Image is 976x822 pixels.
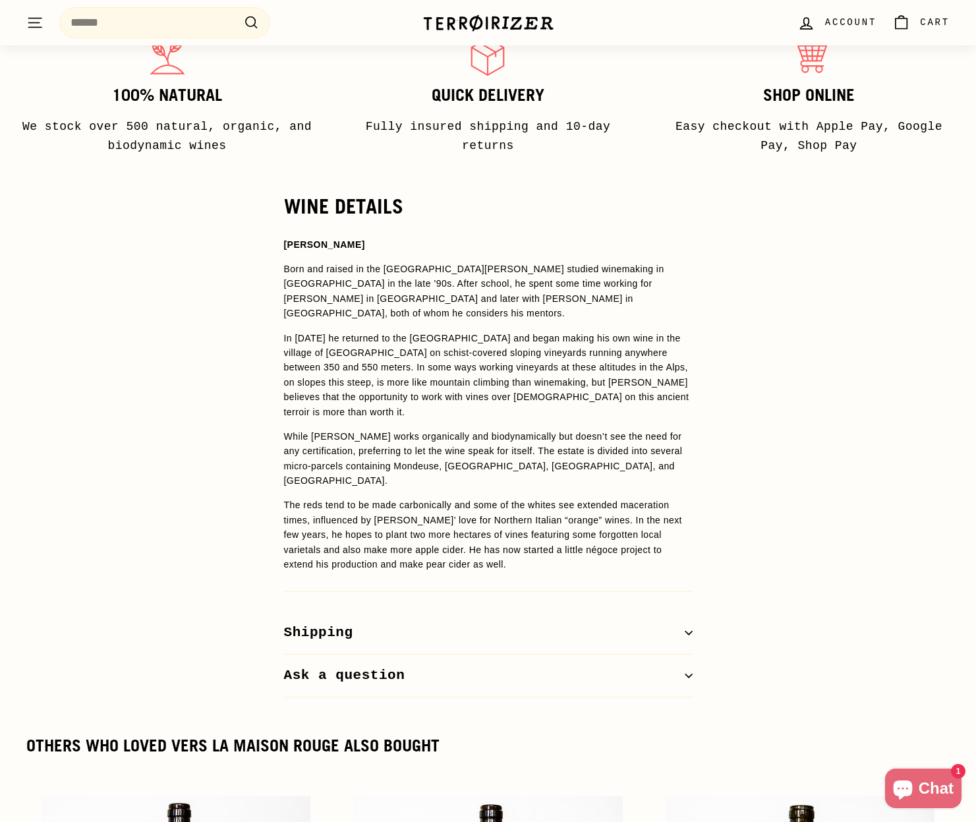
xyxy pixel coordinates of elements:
[825,15,876,30] span: Account
[342,117,634,156] p: Fully insured shipping and 10-day returns
[342,86,634,105] h3: Quick delivery
[284,262,693,321] p: Born and raised in the [GEOGRAPHIC_DATA][PERSON_NAME] studied winemaking in [GEOGRAPHIC_DATA] in ...
[284,239,365,250] strong: [PERSON_NAME]
[21,86,313,105] h3: 100% Natural
[881,769,965,811] inbox-online-store-chat: Shopify online store chat
[21,117,313,156] p: We stock over 500 natural, organic, and biodynamic wines
[284,498,693,572] p: The reds tend to be made carbonically and some of the whites see extended maceration times, influ...
[26,737,950,755] div: Others who loved Vers La Maison Rouge also bought
[920,15,950,30] span: Cart
[884,3,958,42] a: Cart
[284,429,693,488] p: While [PERSON_NAME] works organically and biodynamically but doesn’t see the need for any certifi...
[789,3,884,42] a: Account
[284,655,693,697] button: Ask a question
[284,195,693,218] h2: WINE DETAILS
[663,117,955,156] p: Easy checkout with Apple Pay, Google Pay, Shop Pay
[284,331,693,419] p: In [DATE] he returned to the [GEOGRAPHIC_DATA] and began making his own wine in the village of [G...
[663,86,955,105] h3: Shop Online
[284,612,693,655] button: Shipping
